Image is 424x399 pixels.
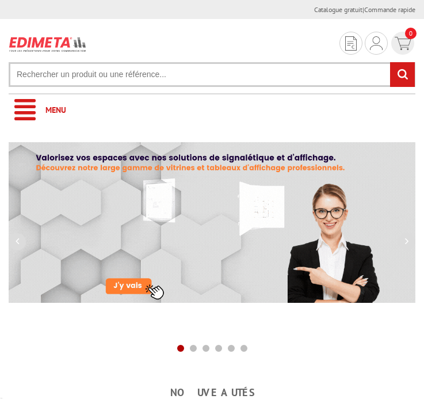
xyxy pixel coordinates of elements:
[314,5,415,14] div: |
[395,37,411,50] img: devis rapide
[45,105,66,115] span: Menu
[314,5,362,14] a: Catalogue gratuit
[364,5,415,14] a: Commande rapide
[9,33,87,55] img: Présentoir, panneau, stand - Edimeta - PLV, affichage, mobilier bureau, entreprise
[345,36,357,51] img: devis rapide
[405,28,417,39] span: 0
[370,36,383,50] img: devis rapide
[9,94,415,126] a: Menu
[390,32,415,55] a: devis rapide 0
[9,62,415,87] input: Rechercher un produit ou une référence...
[390,62,415,87] input: rechercher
